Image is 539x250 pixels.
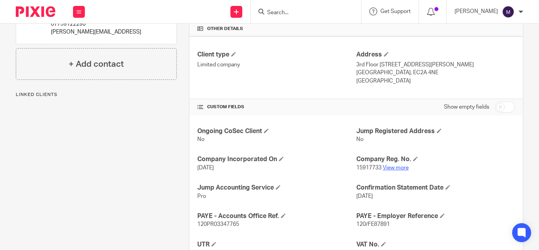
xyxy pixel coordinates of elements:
span: No [356,137,363,142]
h4: Ongoing CoSec Client [197,127,356,135]
span: 15917733 [356,165,382,171]
span: [DATE] [197,165,214,171]
h4: Company Reg. No. [356,155,515,164]
h4: Jump Registered Address [356,127,515,135]
img: svg%3E [502,6,515,18]
h4: + Add contact [69,58,124,70]
h4: PAYE - Employer Reference [356,212,515,220]
h4: Company Incorporated On [197,155,356,164]
h4: Client type [197,51,356,59]
p: Linked clients [16,92,177,98]
span: Pro [197,194,206,199]
label: Show empty fields [444,103,489,111]
p: [PERSON_NAME][EMAIL_ADDRESS] [51,28,152,36]
h4: VAT No. [356,241,515,249]
span: No [197,137,204,142]
span: 120/FE87891 [356,222,390,227]
span: 120PR03347765 [197,222,239,227]
p: [GEOGRAPHIC_DATA] [356,77,515,85]
img: Pixie [16,6,55,17]
h4: Jump Accounting Service [197,184,356,192]
h4: Confirmation Statement Date [356,184,515,192]
p: 3rd Floor [STREET_ADDRESS][PERSON_NAME] [356,61,515,69]
span: [DATE] [356,194,373,199]
h4: Address [356,51,515,59]
h4: PAYE - Accounts Office Ref. [197,212,356,220]
p: 07759122296 [51,20,152,28]
input: Search [266,9,337,17]
p: [PERSON_NAME] [455,8,498,15]
h4: CUSTOM FIELDS [197,104,356,110]
a: View more [383,165,409,171]
h4: UTR [197,241,356,249]
p: Limited company [197,61,356,69]
span: Get Support [380,9,411,14]
p: [GEOGRAPHIC_DATA], EC2A 4NE [356,69,515,77]
span: Other details [207,26,243,32]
